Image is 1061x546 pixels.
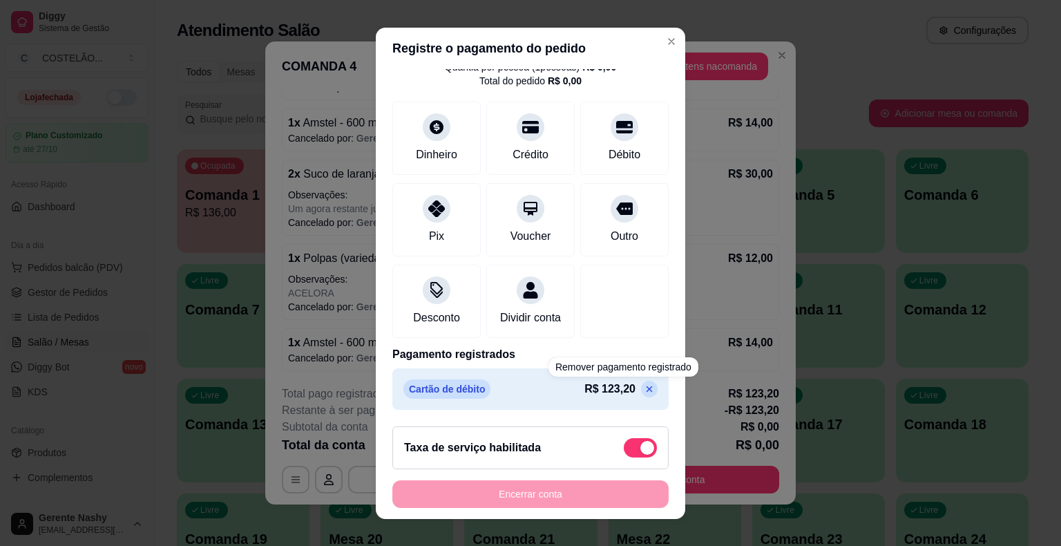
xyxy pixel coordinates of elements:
p: Pagamento registrados [392,346,669,363]
div: Crédito [513,147,548,163]
div: Total do pedido [479,74,582,88]
p: Cartão de débito [403,379,490,399]
div: Débito [609,147,640,163]
header: Registre o pagamento do pedido [376,28,685,69]
div: R$ 0,00 [548,74,582,88]
div: Dinheiro [416,147,457,163]
div: Outro [611,228,638,245]
p: R$ 123,20 [584,381,635,397]
div: Desconto [413,310,460,326]
h2: Taxa de serviço habilitada [404,440,541,456]
div: Pix [429,228,444,245]
div: Remover pagamento registrado [548,357,698,377]
button: Close [660,30,682,53]
div: Voucher [510,228,551,245]
div: Dividir conta [500,310,561,326]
